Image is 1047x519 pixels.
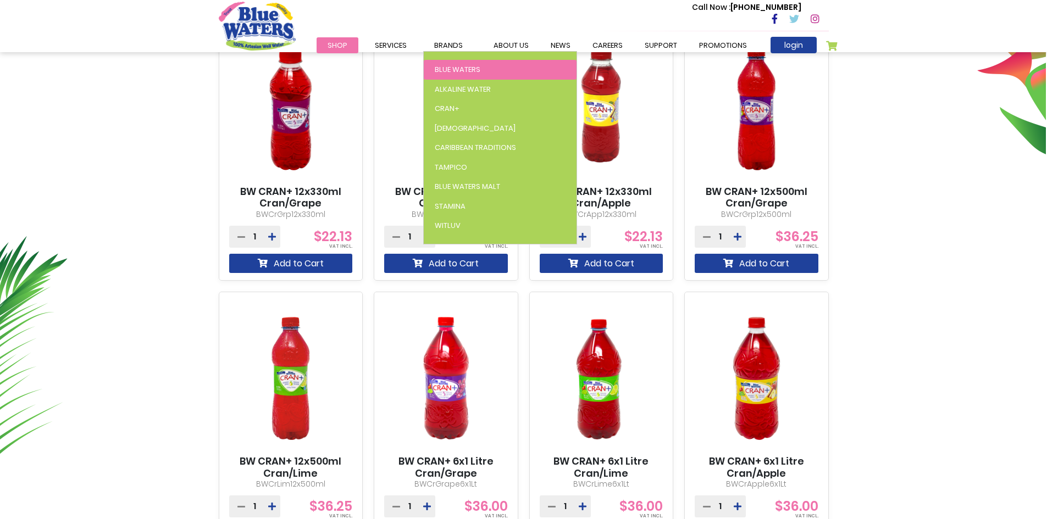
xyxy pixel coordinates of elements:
[695,31,818,186] img: BW CRAN+ 12x500ml Cran/Grape
[435,123,516,133] span: [DEMOGRAPHIC_DATA]
[692,2,801,13] p: [PHONE_NUMBER]
[309,497,352,515] span: $36.25
[229,209,353,220] p: BWCrGrp12x330ml
[483,37,540,53] a: about us
[469,227,508,245] span: $22.13
[540,302,663,456] img: BW CRAN+ 6x1 Litre Cran/Lime
[435,162,467,172] span: Tampico
[688,37,758,53] a: Promotions
[695,254,818,273] button: Add to Cart
[384,302,508,456] img: BW CRAN+ 6x1 Litre Cran/Grape
[540,31,663,186] img: BW CRAN+ 12x330ml Cran/Apple
[219,2,296,50] a: store logo
[695,302,818,456] img: BW CRAN+ 6x1 Litre Cran/Apple
[540,254,663,273] button: Add to Cart
[540,478,663,490] p: BWCrLime6x1Lt
[435,103,459,114] span: Cran+
[775,497,818,515] span: $36.00
[695,478,818,490] p: BWCrApple6x1Lt
[435,220,461,231] span: WitLuv
[695,209,818,220] p: BWCrGrp12x500ml
[464,497,508,515] span: $36.00
[695,186,818,209] a: BW CRAN+ 12x500ml Cran/Grape
[384,209,508,220] p: BWCrLim12x330ml
[384,478,508,490] p: BWCrGrape6x1Lt
[229,254,353,273] button: Add to Cart
[375,40,407,51] span: Services
[384,186,508,209] a: BW CRAN+ 12x330ml Cran/Lime
[540,37,581,53] a: News
[384,31,508,186] img: BW CRAN+ 12x330ml Cran/Lime
[619,497,663,515] span: $36.00
[540,186,663,209] a: BW CRAN+ 12x330ml Cran/Apple
[384,254,508,273] button: Add to Cart
[435,201,466,211] span: Stamina
[314,227,352,245] span: $22.13
[435,64,480,75] span: Blue Waters
[435,142,516,153] span: Caribbean Traditions
[624,227,663,245] span: $22.13
[229,455,353,479] a: BW CRAN+ 12x500ml Cran/Lime
[634,37,688,53] a: support
[328,40,347,51] span: Shop
[229,302,353,456] img: BW CRAN+ 12x500ml Cran/Lime
[692,2,730,13] span: Call Now :
[435,181,500,192] span: Blue Waters Malt
[581,37,634,53] a: careers
[435,84,491,94] span: Alkaline Water
[775,227,818,245] span: $36.25
[540,209,663,220] p: BWCrApp12x330ml
[229,186,353,209] a: BW CRAN+ 12x330ml Cran/Grape
[540,455,663,479] a: BW CRAN+ 6x1 Litre Cran/Lime
[771,37,817,53] a: login
[229,31,353,186] img: BW CRAN+ 12x330ml Cran/Grape
[384,455,508,479] a: BW CRAN+ 6x1 Litre Cran/Grape
[695,455,818,479] a: BW CRAN+ 6x1 Litre Cran/Apple
[434,40,463,51] span: Brands
[229,478,353,490] p: BWCrLim12x500ml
